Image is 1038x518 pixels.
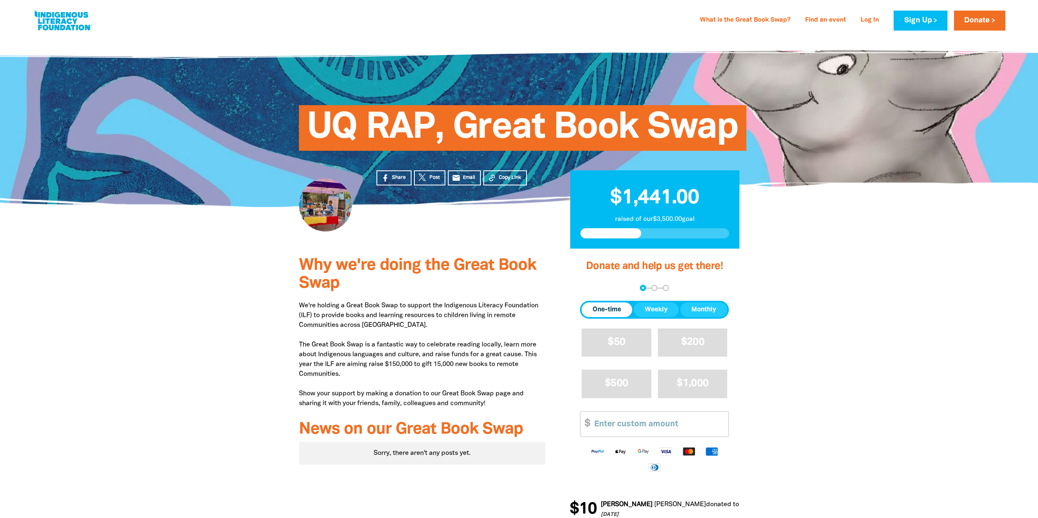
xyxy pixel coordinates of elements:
p: raised of our $3,500.00 goal [580,214,729,224]
em: [PERSON_NAME] [600,502,652,507]
span: Why we're doing the Great Book Swap [299,258,536,291]
a: Sign Up [894,11,947,31]
button: Copy Link [483,170,527,185]
button: $50 [582,328,651,357]
button: $500 [582,370,651,398]
button: One-time [582,302,632,317]
span: $1,000 [677,379,708,388]
button: $200 [658,328,728,357]
img: Mastercard logo [677,447,700,456]
button: Weekly [634,302,679,317]
span: UQ RAP, Great Book Swap [307,111,738,151]
a: Post [414,170,445,185]
img: Google Pay logo [632,447,655,456]
span: donated to [706,502,739,507]
h3: News on our Great Book Swap [299,421,546,439]
span: $10 [569,501,596,518]
a: What is the Great Book Swap? [695,14,795,27]
a: Find an event [800,14,851,27]
input: Enter custom amount [589,412,728,436]
span: Donate and help us get there! [586,262,723,271]
div: Donation frequency [580,301,729,319]
button: Navigate to step 3 of 3 to enter your payment details [663,285,669,291]
img: Paypal logo [586,447,609,456]
span: Monthly [691,305,716,315]
img: Apple Pay logo [609,447,632,456]
img: Diners Club logo [643,463,666,472]
div: Paginated content [299,442,546,465]
button: Navigate to step 2 of 3 to enter your details [651,285,657,291]
span: Email [463,174,475,181]
a: Share [376,170,412,185]
em: [PERSON_NAME] [654,502,706,507]
span: Copy Link [499,174,521,181]
span: $200 [681,337,704,347]
span: $500 [605,379,628,388]
div: Available payment methods [580,440,729,478]
span: $1,441.00 [610,189,699,207]
button: Monthly [680,302,727,317]
i: email [452,174,460,182]
span: One-time [593,305,621,315]
span: $ [580,412,590,436]
button: $1,000 [658,370,728,398]
a: UQ RAP, Great Book Swap [739,502,817,507]
span: $50 [608,337,625,347]
span: Share [392,174,406,181]
img: Visa logo [655,447,677,456]
img: American Express logo [700,447,723,456]
a: emailEmail [448,170,481,185]
button: Navigate to step 1 of 3 to enter your donation amount [640,285,646,291]
span: Post [429,174,440,181]
p: We're holding a Great Book Swap to support the Indigenous Literacy Foundation (ILF) to provide bo... [299,301,546,408]
a: Log In [856,14,884,27]
div: Sorry, there aren't any posts yet. [299,442,546,465]
a: Donate [954,11,1005,31]
span: Weekly [645,305,668,315]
